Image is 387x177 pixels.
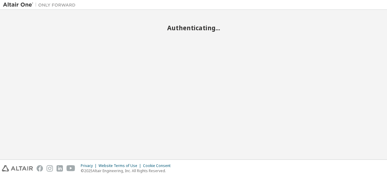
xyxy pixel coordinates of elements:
[3,2,79,8] img: Altair One
[47,165,53,172] img: instagram.svg
[99,163,143,168] div: Website Terms of Use
[143,163,174,168] div: Cookie Consent
[3,24,384,32] h2: Authenticating...
[81,168,174,173] p: © 2025 Altair Engineering, Inc. All Rights Reserved.
[57,165,63,172] img: linkedin.svg
[37,165,43,172] img: facebook.svg
[81,163,99,168] div: Privacy
[67,165,75,172] img: youtube.svg
[2,165,33,172] img: altair_logo.svg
